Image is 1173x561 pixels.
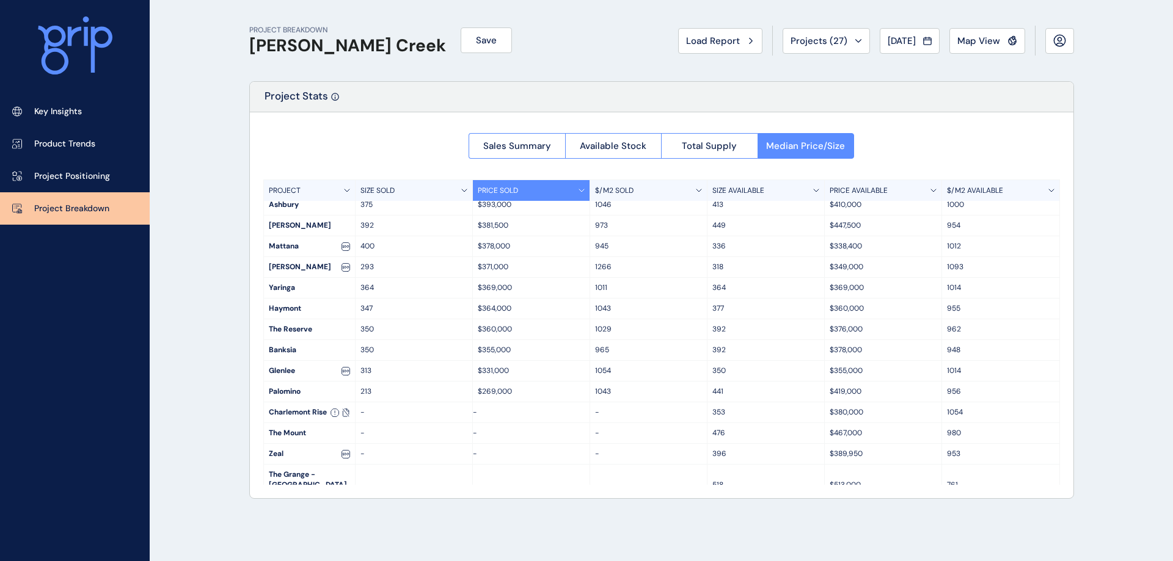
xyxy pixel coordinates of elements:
p: $419,000 [830,386,937,397]
p: $376,000 [830,324,937,335]
p: Project Stats [265,89,328,112]
p: 955 [947,303,1054,314]
p: 364 [360,283,467,293]
p: 953 [947,449,1054,459]
p: 1012 [947,241,1054,252]
p: 400 [360,241,467,252]
p: $338,400 [830,241,937,252]
button: Total Supply [661,133,758,159]
p: $369,000 [478,283,585,293]
p: - [595,480,702,490]
p: $/M2 AVAILABLE [947,186,1003,196]
div: Charlemont Rise [264,402,355,422]
div: Palomino [264,382,355,402]
p: 350 [360,324,467,335]
p: $355,000 [830,366,937,376]
p: - [473,428,590,438]
div: Banksia [264,340,355,360]
button: Projects (27) [783,28,870,54]
p: 954 [947,220,1054,231]
p: - [360,480,467,490]
p: PRICE SOLD [478,186,518,196]
p: $378,000 [830,345,937,355]
span: Map View [957,35,1000,47]
p: - [360,449,467,459]
p: 1043 [595,386,702,397]
p: 476 [712,428,819,438]
p: Project Positioning [34,170,110,183]
p: 956 [947,386,1054,397]
p: 318 [712,262,819,272]
p: 347 [360,303,467,314]
div: Mattana [264,236,355,256]
p: 350 [360,345,467,355]
p: 1014 [947,366,1054,376]
p: $371,000 [478,262,585,272]
p: $389,950 [830,449,937,459]
p: 392 [712,324,819,335]
p: 396 [712,449,819,459]
span: Total Supply [682,140,737,152]
p: 973 [595,220,702,231]
p: 213 [360,386,467,397]
p: PRICE AVAILABLE [830,186,888,196]
p: Key Insights [34,106,82,118]
div: Zeal [264,444,355,464]
button: Sales Summary [469,133,565,159]
p: 1266 [595,262,702,272]
p: $410,000 [830,200,937,210]
div: [PERSON_NAME] [264,257,355,277]
span: Sales Summary [483,140,551,152]
p: 1029 [595,324,702,335]
button: Save [461,27,512,53]
p: 980 [947,428,1054,438]
p: - [595,428,702,438]
p: 1046 [595,200,702,210]
h1: [PERSON_NAME] Creek [249,35,446,56]
p: $381,500 [478,220,585,231]
p: $/M2 SOLD [595,186,634,196]
p: 353 [712,407,819,418]
p: 1000 [947,200,1054,210]
button: Median Price/Size [758,133,855,159]
p: 449 [712,220,819,231]
p: $380,000 [830,407,937,418]
div: The Reserve [264,319,355,339]
div: The Grange - [GEOGRAPHIC_DATA] [264,465,355,505]
p: $355,000 [478,345,585,355]
p: $447,500 [830,220,937,231]
p: $467,000 [830,428,937,438]
p: $269,000 [478,386,585,397]
p: 962 [947,324,1054,335]
span: Load Report [686,35,740,47]
p: $364,000 [478,303,585,314]
p: - [473,480,590,490]
p: 761 [947,480,1054,490]
span: Save [476,34,497,46]
p: 293 [360,262,467,272]
p: 350 [712,366,819,376]
p: Product Trends [34,138,95,150]
span: Available Stock [580,140,646,152]
p: 364 [712,283,819,293]
p: - [595,449,702,459]
p: 518 [712,480,819,490]
p: $393,000 [478,200,585,210]
p: $360,000 [478,324,585,335]
p: 441 [712,386,819,397]
div: Haymont [264,299,355,319]
p: $369,000 [830,283,937,293]
p: 1011 [595,283,702,293]
p: 336 [712,241,819,252]
p: - [360,407,467,418]
p: 392 [360,220,467,231]
p: $378,000 [478,241,585,252]
button: Available Stock [565,133,662,159]
span: [DATE] [888,35,916,47]
div: [PERSON_NAME] [264,215,355,236]
div: Yaringa [264,278,355,298]
p: 392 [712,345,819,355]
p: $331,000 [478,366,585,376]
p: 948 [947,345,1054,355]
p: 377 [712,303,819,314]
